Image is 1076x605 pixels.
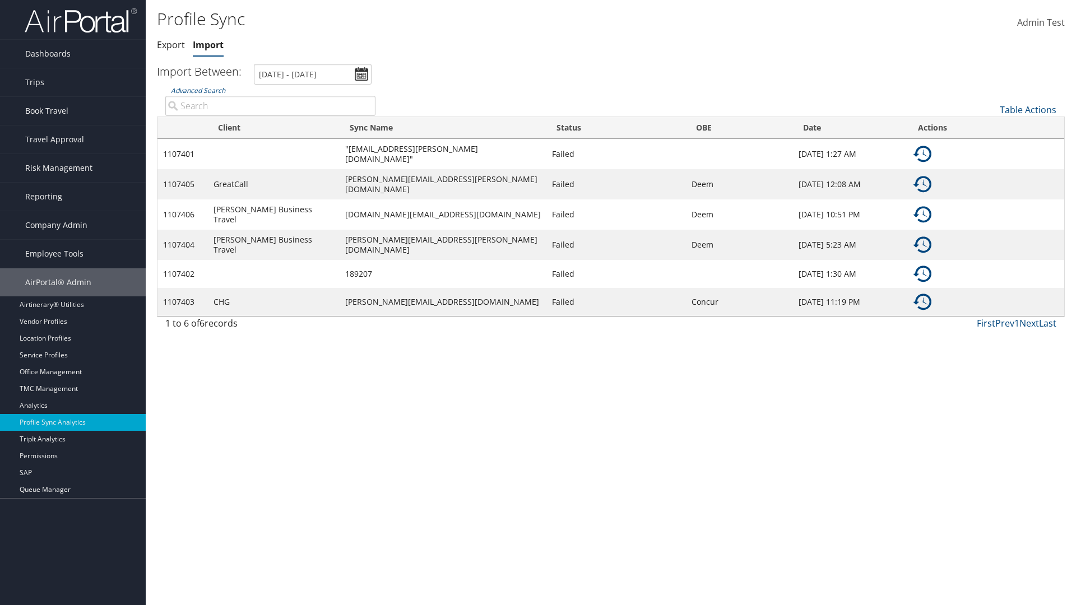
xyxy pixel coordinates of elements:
span: Dashboards [25,40,71,68]
a: Last [1039,317,1056,329]
td: "[EMAIL_ADDRESS][PERSON_NAME][DOMAIN_NAME]" [340,139,546,169]
a: Admin Test [1017,6,1065,40]
input: Advanced Search [165,96,375,116]
th: Date: activate to sort column ascending [793,117,908,139]
td: [PERSON_NAME] Business Travel [208,230,340,260]
span: Reporting [25,183,62,211]
th: Actions [908,117,1064,139]
td: [DATE] 1:30 AM [793,260,908,288]
h3: Import Between: [157,64,242,79]
div: 1 to 6 of records [165,317,375,336]
td: [DATE] 1:27 AM [793,139,908,169]
td: Deem [686,169,793,199]
span: Travel Approval [25,125,84,153]
td: [DATE] 10:51 PM [793,199,908,230]
th: Client: activate to sort column ascending [208,117,340,139]
td: [DATE] 5:23 AM [793,230,908,260]
th: Sync Name: activate to sort column ascending [340,117,546,139]
a: Import [193,39,224,51]
a: Details [913,296,931,306]
td: Deem [686,230,793,260]
td: Failed [546,199,686,230]
a: Prev [995,317,1014,329]
img: ta-history.png [913,265,931,283]
td: [PERSON_NAME] Business Travel [208,199,340,230]
a: Details [913,268,931,278]
td: [PERSON_NAME][EMAIL_ADDRESS][DOMAIN_NAME] [340,288,546,316]
a: Table Actions [1000,104,1056,116]
th: OBE: activate to sort column ascending [686,117,793,139]
td: [PERSON_NAME][EMAIL_ADDRESS][PERSON_NAME][DOMAIN_NAME] [340,169,546,199]
img: ta-history.png [913,175,931,193]
a: Details [913,148,931,159]
td: 1107402 [157,260,208,288]
img: ta-history.png [913,236,931,254]
td: GreatCall [208,169,340,199]
a: 1 [1014,317,1019,329]
a: Export [157,39,185,51]
span: Employee Tools [25,240,84,268]
td: 1107403 [157,288,208,316]
a: Next [1019,317,1039,329]
td: 1107406 [157,199,208,230]
img: airportal-logo.png [25,7,137,34]
td: Failed [546,288,686,316]
span: Company Admin [25,211,87,239]
td: [DOMAIN_NAME][EMAIL_ADDRESS][DOMAIN_NAME] [340,199,546,230]
td: 1107405 [157,169,208,199]
td: [DATE] 12:08 AM [793,169,908,199]
td: [PERSON_NAME][EMAIL_ADDRESS][PERSON_NAME][DOMAIN_NAME] [340,230,546,260]
img: ta-history.png [913,206,931,224]
img: ta-history.png [913,293,931,311]
td: 189207 [340,260,546,288]
td: [DATE] 11:19 PM [793,288,908,316]
a: Details [913,208,931,219]
td: Failed [546,260,686,288]
a: Details [913,178,931,189]
th: Status: activate to sort column descending [546,117,686,139]
h1: Profile Sync [157,7,762,31]
span: Trips [25,68,44,96]
input: [DATE] - [DATE] [254,64,372,85]
span: Risk Management [25,154,92,182]
a: Details [913,239,931,249]
span: AirPortal® Admin [25,268,91,296]
a: Advanced Search [171,86,225,95]
td: Failed [546,139,686,169]
span: Admin Test [1017,16,1065,29]
td: Failed [546,169,686,199]
td: Failed [546,230,686,260]
td: 1107404 [157,230,208,260]
td: Concur [686,288,793,316]
span: Book Travel [25,97,68,125]
td: CHG [208,288,340,316]
a: First [977,317,995,329]
img: ta-history.png [913,145,931,163]
td: 1107401 [157,139,208,169]
span: 6 [200,317,205,329]
td: Deem [686,199,793,230]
